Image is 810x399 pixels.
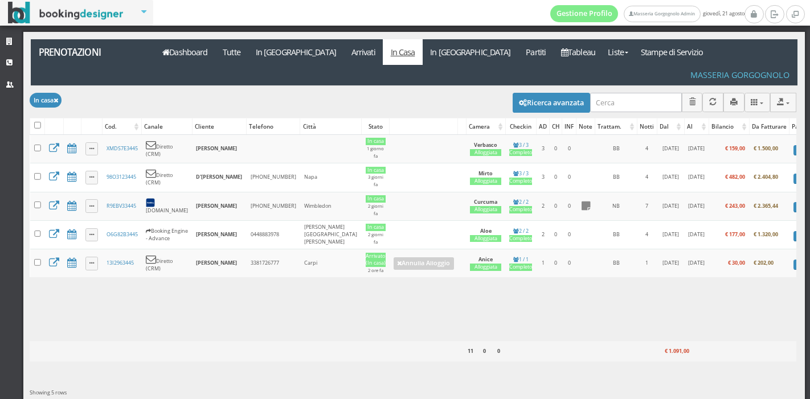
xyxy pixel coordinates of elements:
td: BB [595,163,637,192]
span: giovedì, 21 agosto [550,5,744,22]
img: 7STAjs-WNfZHmYllyLag4gdhmHm8JrbmzVrznejwAeLEbpu0yDt-GlJaDipzXAZBN18=w300 [146,198,155,207]
td: 0 [550,192,562,220]
div: Bilancio [709,118,749,134]
td: NB [595,192,637,220]
div: Completo [509,149,532,157]
div: Completo [509,235,532,242]
button: Ricerca avanzata [513,93,590,112]
div: Al [685,118,709,134]
a: Partiti [518,39,554,65]
a: 3 / 3Completo [509,170,532,185]
td: [DATE] [657,220,684,249]
button: Aggiorna [702,93,723,112]
a: 1 / 1Completo [509,256,532,271]
td: 0 [550,134,562,163]
div: Arrivato (In casa) [366,253,386,268]
td: [DOMAIN_NAME] [142,192,192,220]
td: 0 [562,220,576,249]
td: 4 [637,134,657,163]
td: 0 [562,192,576,220]
b: € 159,00 [725,145,745,152]
a: In Casa [383,39,423,65]
a: 13I2963445 [107,259,134,266]
b: Anice [478,256,493,263]
div: Alloggiata [470,149,501,157]
a: 98O3123445 [107,173,136,180]
b: € 30,00 [728,259,745,266]
a: Stampe di Servizio [633,39,711,65]
td: [DATE] [657,163,684,192]
a: Arrivati [343,39,383,65]
td: 7 [637,192,657,220]
div: Dal [657,118,684,134]
b: € 243,00 [725,202,745,209]
td: [DATE] [657,249,684,278]
td: 3 [537,163,550,192]
div: INF [562,118,576,134]
td: 0 [550,163,562,192]
b: D'[PERSON_NAME] [196,173,242,180]
button: In casa [30,93,62,107]
small: 2 giorni fa [368,203,383,216]
b: € 482,00 [725,173,745,180]
td: BB [595,220,637,249]
td: [DATE] [684,220,709,249]
b: Mirto [478,170,493,177]
small: 2 giorni fa [368,232,383,245]
b: € 2.365,44 [754,202,778,209]
div: In casa [366,167,386,174]
td: [DATE] [684,192,709,220]
div: Cliente [193,118,246,134]
a: R9EBV33445 [107,202,136,209]
td: 2 [537,192,550,220]
a: Liste [603,39,633,65]
div: Alloggiata [470,178,501,185]
input: Cerca [590,93,682,112]
div: In casa [366,195,386,203]
small: 1 giorno fa [367,146,384,159]
td: BB [595,134,637,163]
b: € 202,00 [754,259,774,266]
a: Gestione Profilo [550,5,619,22]
td: BB [595,249,637,278]
td: 0 [562,249,576,278]
td: 0 [550,220,562,249]
td: [DATE] [684,249,709,278]
div: Alloggiata [470,264,501,271]
td: 1 [637,249,657,278]
div: In casa [366,138,386,145]
div: In casa [366,224,386,231]
div: € 1.091,00 [651,344,692,359]
td: 3 [537,134,550,163]
a: Tutte [215,39,248,65]
a: 3 / 3Completo [509,141,532,157]
td: Diretto (CRM) [142,163,192,192]
div: Telefono [247,118,300,134]
img: BookingDesigner.com [8,2,124,24]
td: 2 [537,220,550,249]
b: [PERSON_NAME] [196,259,237,266]
b: € 1.320,00 [754,231,778,238]
td: [PHONE_NUMBER] [247,163,300,192]
div: Completo [509,206,532,213]
div: Completo [509,178,532,185]
b: [PERSON_NAME] [196,231,237,238]
td: [DATE] [657,134,684,163]
a: In [GEOGRAPHIC_DATA] [423,39,518,65]
b: [PERSON_NAME] [196,145,237,152]
td: 1 [537,249,550,278]
a: Annulla Alloggio [394,257,454,270]
h4: Masseria Gorgognolo [690,70,789,80]
b: Aloe [480,227,492,235]
a: Dashboard [155,39,215,65]
div: Completo [509,264,532,271]
td: Booking Engine - Advance [142,220,192,249]
a: In [GEOGRAPHIC_DATA] [248,39,343,65]
div: Da Fatturare [750,118,789,134]
div: Trattam. [595,118,637,134]
td: [PHONE_NUMBER] [247,192,300,220]
b: € 177,00 [725,231,745,238]
a: O6G82B3445 [107,231,138,238]
b: Curcuma [474,198,497,205]
div: CH [550,118,562,134]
